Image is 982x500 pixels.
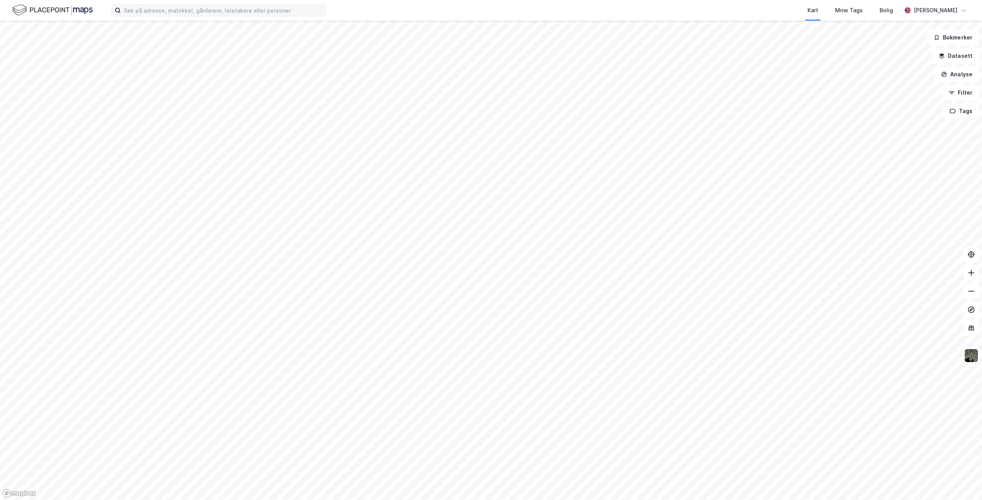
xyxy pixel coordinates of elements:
div: [PERSON_NAME] [914,6,957,15]
input: Søk på adresse, matrikkel, gårdeiere, leietakere eller personer [121,5,326,16]
iframe: Chat Widget [944,463,982,500]
img: logo.f888ab2527a4732fd821a326f86c7f29.svg [12,3,93,17]
div: Bolig [880,6,893,15]
div: Kontrollprogram for chat [944,463,982,500]
div: Mine Tags [835,6,863,15]
div: Kart [807,6,818,15]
